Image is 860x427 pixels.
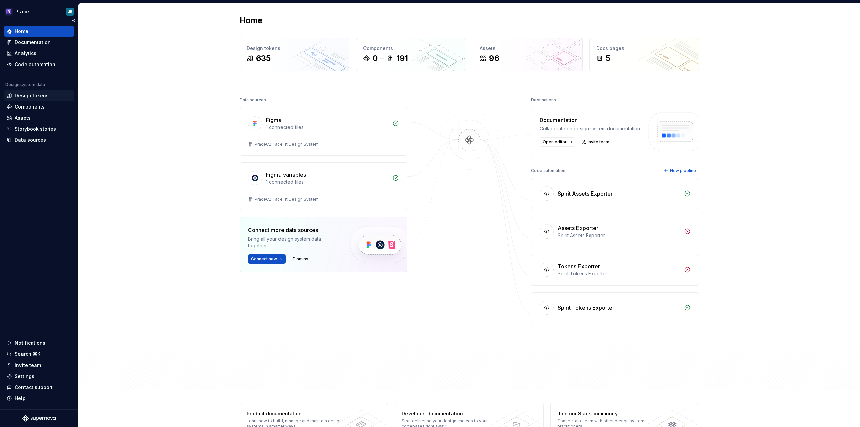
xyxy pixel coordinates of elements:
div: Tokens Exporter [558,262,600,270]
button: Search ⌘K [4,349,74,359]
div: Design system data [5,82,45,87]
div: PraceCZ Facelift Design System [255,142,319,147]
div: Documentation [540,116,641,124]
a: Open editor [540,137,575,147]
div: 635 [256,53,271,64]
div: Home [15,28,28,35]
div: Spirit Assets Exporter [558,189,613,198]
a: Design tokens [4,90,74,101]
div: 1 connected files [266,124,388,131]
a: Storybook stories [4,124,74,134]
div: Storybook stories [15,126,56,132]
span: Open editor [543,139,567,145]
h2: Home [240,15,262,26]
div: Data sources [240,95,266,105]
div: Spirit Assets Exporter [558,232,680,239]
div: Search ⌘K [15,351,40,357]
a: Design tokens635 [240,38,349,71]
a: Components [4,101,74,112]
a: Invite team [4,360,74,371]
span: Connect new [251,256,277,262]
button: Connect new [248,254,286,264]
a: Figma variables1 connected filesPraceCZ Facelift Design System [240,162,407,210]
div: Data sources [15,137,46,143]
a: Figma1 connected filesPraceCZ Facelift Design System [240,108,407,156]
div: Docs pages [596,45,692,52]
div: 1 connected files [266,179,388,185]
button: Notifications [4,338,74,348]
div: Destinations [531,95,556,105]
a: Home [4,26,74,37]
a: Assets [4,113,74,123]
div: Join our Slack community [557,410,655,417]
a: Settings [4,371,74,382]
a: Assets96 [473,38,583,71]
a: Documentation [4,37,74,48]
a: Docs pages5 [589,38,699,71]
img: 63932fde-23f0-455f-9474-7c6a8a4930cd.png [5,8,13,16]
div: Notifications [15,340,45,346]
a: Components0191 [356,38,466,71]
div: Code automation [531,166,565,175]
button: Contact support [4,382,74,393]
div: Components [363,45,459,52]
div: Help [15,395,26,402]
div: Contact support [15,384,53,391]
div: Figma variables [266,171,306,179]
button: Collapse sidebar [69,16,78,25]
div: Components [15,103,45,110]
div: 0 [373,53,378,64]
div: PraceCZ Facelift Design System [255,197,319,202]
button: Help [4,393,74,404]
div: Code automation [15,61,55,68]
span: Dismiss [293,256,308,262]
div: Design tokens [15,92,49,99]
button: New pipeline [661,166,699,175]
div: 191 [396,53,408,64]
a: Analytics [4,48,74,59]
svg: Supernova Logo [22,415,56,422]
div: Prace [15,8,29,15]
div: Spirit Tokens Exporter [558,270,680,277]
div: Collaborate on design system documentation. [540,125,641,132]
button: PraceJB [1,4,77,19]
div: Assets Exporter [558,224,598,232]
div: JB [68,9,72,14]
div: Settings [15,373,34,380]
a: Invite team [579,137,612,147]
button: Dismiss [290,254,311,264]
a: Data sources [4,135,74,145]
div: 5 [606,53,610,64]
div: Analytics [15,50,36,57]
div: Developer documentation [402,410,500,417]
div: Connect more data sources [248,226,339,234]
div: Invite team [15,362,41,369]
div: Assets [480,45,575,52]
div: 96 [489,53,499,64]
span: Invite team [588,139,609,145]
div: Spirit Tokens Exporter [558,304,614,312]
div: Design tokens [247,45,342,52]
div: Product documentation [247,410,344,417]
span: New pipeline [670,168,696,173]
a: Code automation [4,59,74,70]
div: Documentation [15,39,51,46]
div: Bring all your design system data together. [248,236,339,249]
div: Figma [266,116,282,124]
div: Assets [15,115,31,121]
